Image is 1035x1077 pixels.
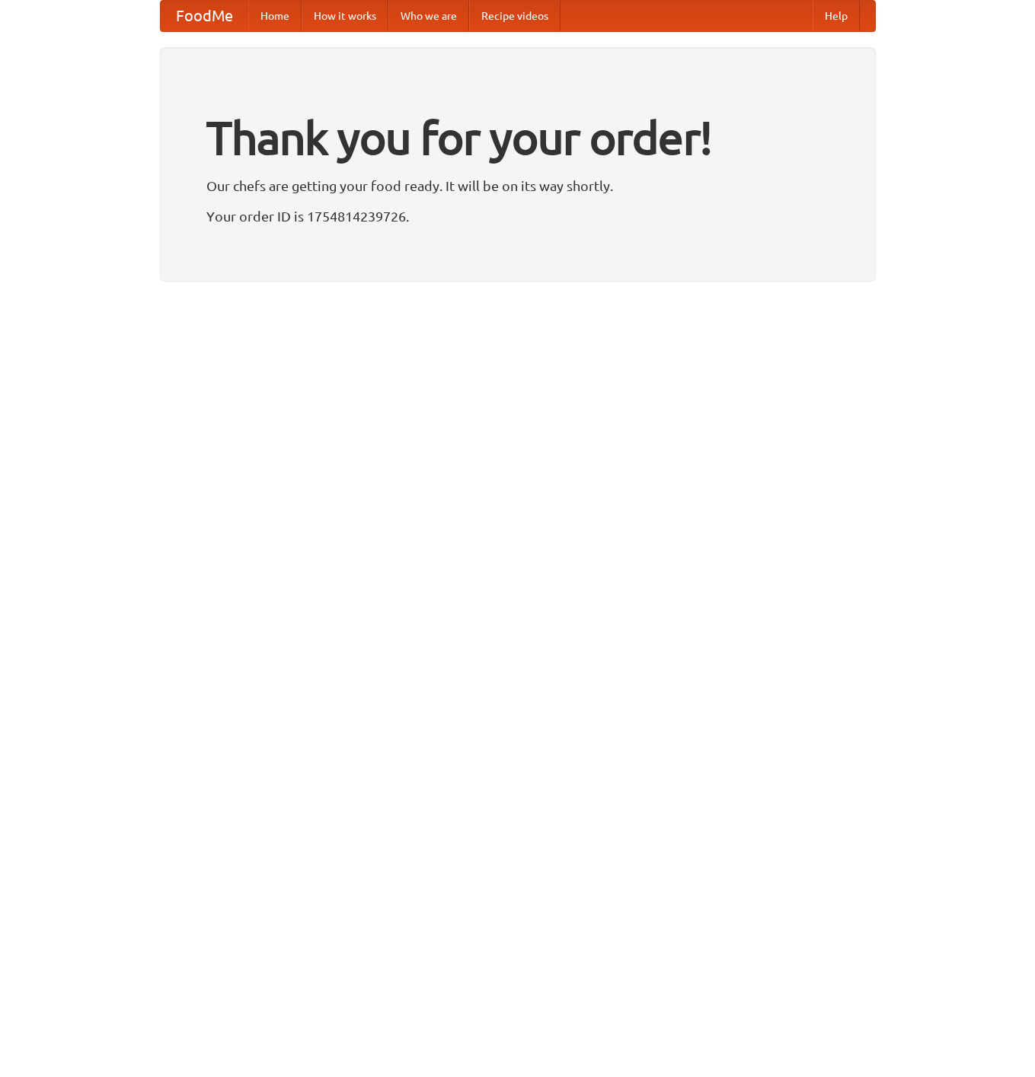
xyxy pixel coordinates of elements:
a: Home [248,1,302,31]
p: Our chefs are getting your food ready. It will be on its way shortly. [206,174,829,197]
a: Who we are [388,1,469,31]
a: Recipe videos [469,1,561,31]
a: FoodMe [161,1,248,31]
a: How it works [302,1,388,31]
h1: Thank you for your order! [206,101,829,174]
a: Help [813,1,860,31]
p: Your order ID is 1754814239726. [206,205,829,228]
